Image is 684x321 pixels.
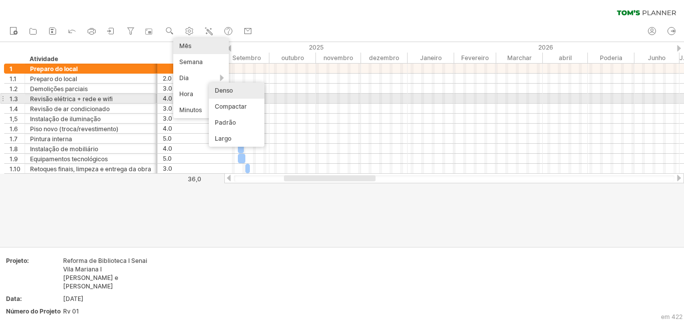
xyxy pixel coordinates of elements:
font: Minutos [179,106,202,114]
div: Junho de 2026 [634,53,679,63]
font: Demolições parciais [30,85,88,93]
div: Reforma de Biblioteca I Senai Vila Mariana I [PERSON_NAME] e [PERSON_NAME] [63,256,147,290]
font: em 422 [661,313,682,320]
font: 1.1 [10,75,17,83]
font: Preparo do local [30,65,78,73]
font: Instalação de mobiliário [30,145,98,153]
font: Janeiro [420,54,442,62]
div: Abril de 2026 [543,53,588,63]
font: Pintura interna [30,135,72,143]
font: 4.0 [163,145,172,152]
font: 3.0 [163,115,172,122]
div: Maio de 2026 [588,53,634,63]
font: 36,0 [188,175,201,183]
font: 1.7 [10,135,18,143]
font: 2026 [538,44,553,51]
font: Dia [179,74,189,82]
div: Dezembro de 2025 [361,53,408,63]
font: 1.6 [10,125,18,133]
div: Outubro de 2025 [269,53,316,63]
font: 3.0 [163,85,172,92]
font: Revisão elétrica + rede e wifi [30,95,113,103]
font: Retoques finais, limpeza e entrega da obra [30,165,151,173]
font: Fevereiro [461,54,489,62]
font: 1.10 [10,165,21,173]
font: 3.0 [163,165,172,172]
font: Equipamentos tecnológicos [30,155,108,163]
font: Instalação de iluminação [30,115,101,123]
font: 4.0 [163,95,172,102]
font: 1.3 [10,95,18,103]
font: Setembro [232,54,261,62]
font: Semana [179,58,203,66]
font: Mês [179,42,191,50]
font: 5.0 [163,135,172,142]
font: Hora [179,90,193,98]
font: Denso [215,87,233,94]
font: [DATE] [63,295,84,302]
font: Projeto: [6,257,29,264]
font: Revisão de ar condicionado [30,105,110,113]
font: 2025 [309,44,323,51]
font: Piso novo (troca/revestimento) [30,125,119,133]
font: Largo [215,135,231,142]
font: Junho [648,54,665,62]
div: Setembro de 2025 [224,53,269,63]
font: 4.0 [163,125,172,132]
font: Atividade [30,55,58,63]
font: 1.4 [10,105,18,113]
font: Padrão [215,119,236,126]
font: Número do Projeto [6,307,61,315]
font: outubro [281,54,304,62]
font: 1.2 [10,85,18,93]
font: 1 [10,65,13,73]
div: Janeiro de 2026 [408,53,454,63]
font: Compactar [215,103,247,110]
font: novembro [323,54,353,62]
font: dezembro [369,54,399,62]
font: 1.8 [10,145,18,153]
font: 1.9 [10,155,18,163]
font: Preparo do local [30,75,77,83]
div: Março de 2026 [496,53,543,63]
font: 1,5 [10,115,18,123]
font: Marchar [507,54,532,62]
div: Novembro de 2025 [316,53,361,63]
font: 5.0 [163,155,172,162]
font: Poderia [600,54,622,62]
font: Rv 01 [63,307,79,315]
font: abril [559,54,572,62]
font: 3.0 [163,105,172,112]
div: Fevereiro de 2026 [454,53,496,63]
font: 2.0 [163,75,172,82]
font: Data: [6,295,22,302]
